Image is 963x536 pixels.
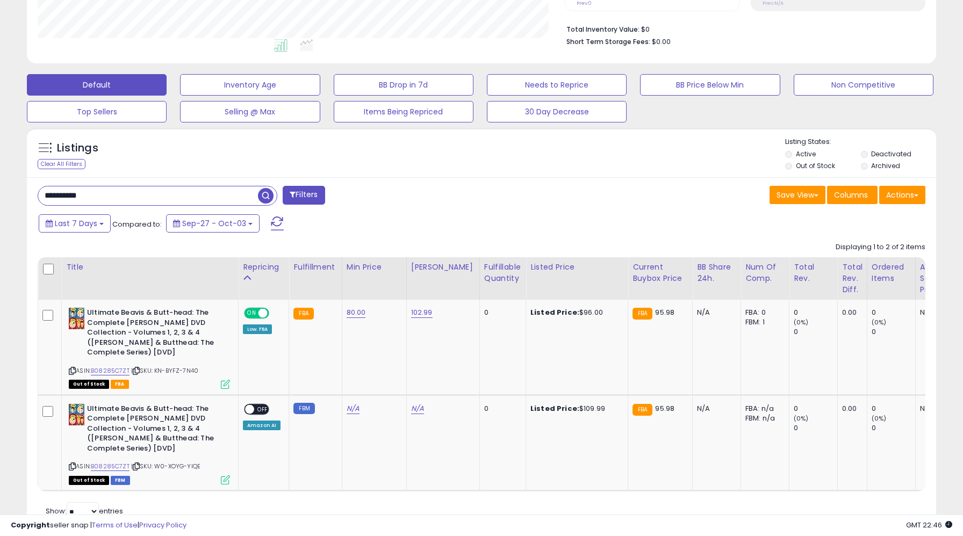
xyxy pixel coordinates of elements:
[794,414,809,423] small: (0%)
[530,307,579,317] b: Listed Price:
[872,318,887,327] small: (0%)
[139,520,186,530] a: Privacy Policy
[872,327,915,337] div: 0
[243,421,281,430] div: Amazon AI
[906,520,952,530] span: 2025-10-11 22:46 GMT
[794,327,837,337] div: 0
[872,308,915,317] div: 0
[69,404,230,483] div: ASIN:
[27,101,167,122] button: Top Sellers
[92,520,138,530] a: Terms of Use
[697,404,732,414] div: N/A
[794,74,933,96] button: Non Competitive
[180,74,320,96] button: Inventory Age
[745,414,781,423] div: FBM: n/a
[11,520,186,531] div: seller snap | |
[347,403,360,414] a: N/A
[484,262,521,284] div: Fulfillable Quantity
[347,262,402,273] div: Min Price
[484,404,518,414] div: 0
[785,137,936,147] p: Listing States:
[745,262,785,284] div: Num of Comp.
[254,404,271,414] span: OFF
[655,403,674,414] span: 95.98
[872,423,915,433] div: 0
[842,404,859,414] div: 0.00
[794,404,837,414] div: 0
[69,380,109,389] span: All listings that are currently out of stock and unavailable for purchase on Amazon
[27,74,167,96] button: Default
[11,520,50,530] strong: Copyright
[487,101,627,122] button: 30 Day Decrease
[131,462,200,470] span: | SKU: W0-XOYG-YIQE
[91,366,130,375] a: B08285C7ZT
[69,404,84,425] img: 51TrTCOPVML._SL40_.jpg
[872,262,911,284] div: Ordered Items
[87,308,218,360] b: Ultimate Beavis & Butt-head: The Complete [PERSON_NAME] DVD Collection - Volumes 1, 2, 3 & 4 ([PE...
[827,186,878,204] button: Columns
[283,186,325,205] button: Filters
[794,423,837,433] div: 0
[112,219,162,229] span: Compared to:
[182,218,246,229] span: Sep-27 - Oct-03
[39,214,111,233] button: Last 7 Days
[293,403,314,414] small: FBM
[243,262,284,273] div: Repricing
[745,308,781,317] div: FBA: 0
[530,308,620,317] div: $96.00
[55,218,97,229] span: Last 7 Days
[796,149,816,158] label: Active
[872,404,915,414] div: 0
[293,262,337,273] div: Fulfillment
[745,317,781,327] div: FBM: 1
[411,262,475,273] div: [PERSON_NAME]
[38,159,85,169] div: Clear All Filters
[566,25,639,34] b: Total Inventory Value:
[69,308,84,329] img: 51TrTCOPVML._SL40_.jpg
[530,403,579,414] b: Listed Price:
[66,262,234,273] div: Title
[796,161,835,170] label: Out of Stock
[293,308,313,320] small: FBA
[920,262,959,295] div: Avg Selling Price
[111,380,129,389] span: FBA
[697,262,736,284] div: BB Share 24h.
[834,190,868,200] span: Columns
[871,161,900,170] label: Archived
[484,308,518,317] div: 0
[487,74,627,96] button: Needs to Reprice
[411,403,424,414] a: N/A
[836,242,925,252] div: Displaying 1 to 2 of 2 items
[111,476,130,485] span: FBM
[87,404,218,457] b: Ultimate Beavis & Butt-head: The Complete [PERSON_NAME] DVD Collection - Volumes 1, 2, 3 & 4 ([PE...
[920,308,955,317] div: N/A
[640,74,780,96] button: BB Price Below Min
[166,214,260,233] button: Sep-27 - Oct-03
[411,307,433,318] a: 102.99
[334,74,473,96] button: BB Drop in 7d
[842,308,859,317] div: 0.00
[655,307,674,317] span: 95.98
[530,404,620,414] div: $109.99
[794,262,833,284] div: Total Rev.
[633,404,652,416] small: FBA
[334,101,473,122] button: Items Being Repriced
[530,262,623,273] div: Listed Price
[91,462,130,471] a: B08285C7ZT
[46,506,123,516] span: Show: entries
[57,141,98,156] h5: Listings
[745,404,781,414] div: FBA: n/a
[566,37,650,46] b: Short Term Storage Fees:
[770,186,825,204] button: Save View
[245,309,258,318] span: ON
[633,262,688,284] div: Current Buybox Price
[697,308,732,317] div: N/A
[131,366,198,375] span: | SKU: KN-BYFZ-7N40
[794,318,809,327] small: (0%)
[268,309,285,318] span: OFF
[794,308,837,317] div: 0
[920,404,955,414] div: N/A
[566,22,917,35] li: $0
[842,262,863,295] div: Total Rev. Diff.
[879,186,925,204] button: Actions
